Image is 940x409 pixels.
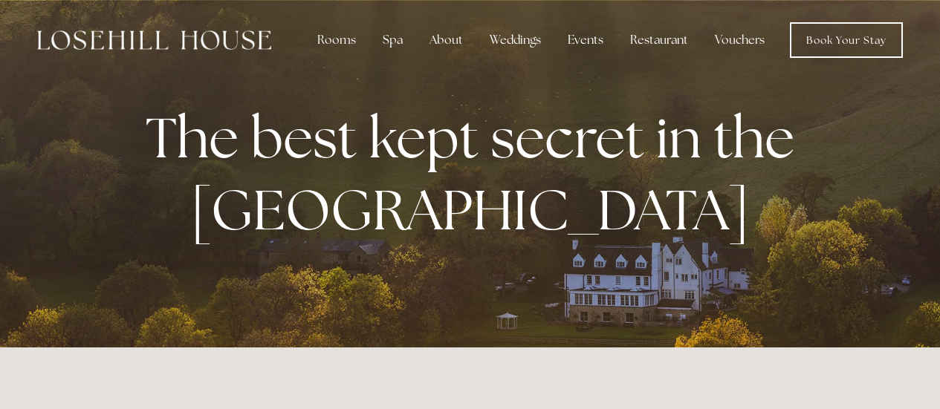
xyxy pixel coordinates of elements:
[37,30,271,50] img: Losehill House
[418,25,475,55] div: About
[305,25,368,55] div: Rooms
[556,25,615,55] div: Events
[371,25,415,55] div: Spa
[146,101,806,246] strong: The best kept secret in the [GEOGRAPHIC_DATA]
[790,22,903,58] a: Book Your Stay
[478,25,553,55] div: Weddings
[618,25,700,55] div: Restaurant
[703,25,777,55] a: Vouchers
